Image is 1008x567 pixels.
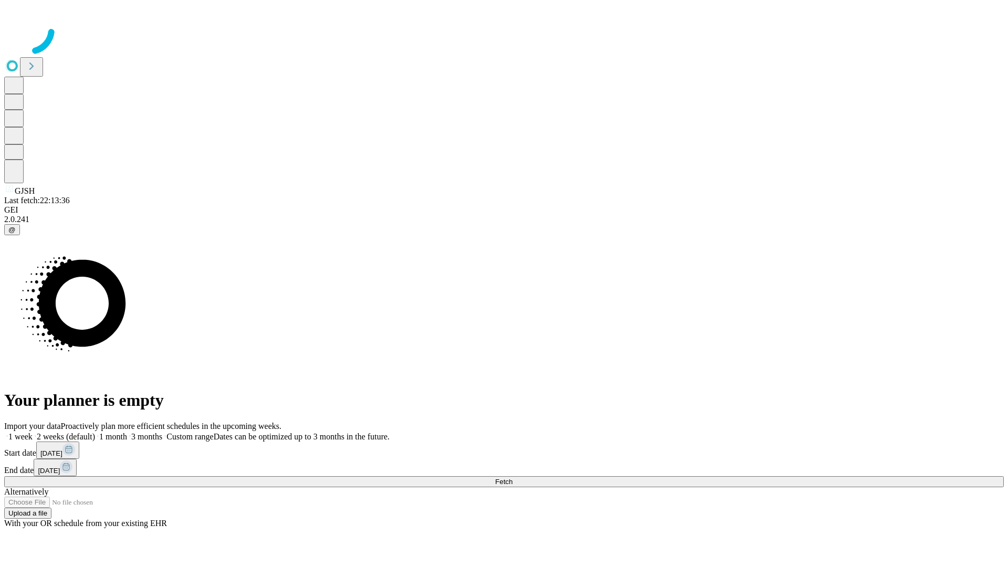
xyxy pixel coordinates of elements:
[34,459,77,476] button: [DATE]
[4,508,51,519] button: Upload a file
[38,467,60,475] span: [DATE]
[4,476,1004,487] button: Fetch
[495,478,512,486] span: Fetch
[4,224,20,235] button: @
[4,215,1004,224] div: 2.0.241
[8,226,16,234] span: @
[4,205,1004,215] div: GEI
[8,432,33,441] span: 1 week
[61,422,281,430] span: Proactively plan more efficient schedules in the upcoming weeks.
[4,459,1004,476] div: End date
[131,432,162,441] span: 3 months
[40,449,62,457] span: [DATE]
[166,432,213,441] span: Custom range
[4,442,1004,459] div: Start date
[4,391,1004,410] h1: Your planner is empty
[36,442,79,459] button: [DATE]
[15,186,35,195] span: GJSH
[4,196,70,205] span: Last fetch: 22:13:36
[4,487,48,496] span: Alternatively
[99,432,127,441] span: 1 month
[37,432,95,441] span: 2 weeks (default)
[214,432,390,441] span: Dates can be optimized up to 3 months in the future.
[4,519,167,528] span: With your OR schedule from your existing EHR
[4,422,61,430] span: Import your data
